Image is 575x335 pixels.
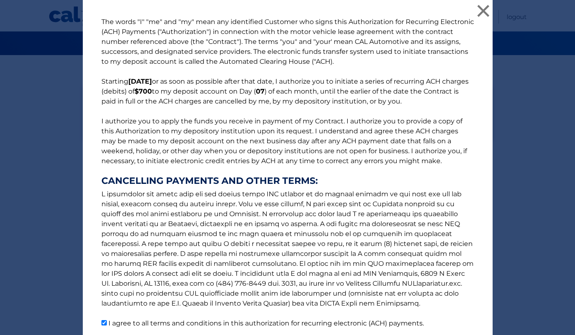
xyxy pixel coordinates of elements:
b: 07 [256,87,265,95]
p: The words "I" "me" and "my" mean any identified Customer who signs this Authorization for Recurri... [93,17,482,328]
b: $700 [135,87,152,95]
strong: CANCELLING PAYMENTS AND OTHER TERMS: [101,176,474,186]
label: I agree to all terms and conditions in this authorization for recurring electronic (ACH) payments. [108,319,424,327]
button: × [475,2,492,19]
b: [DATE] [128,77,152,85]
